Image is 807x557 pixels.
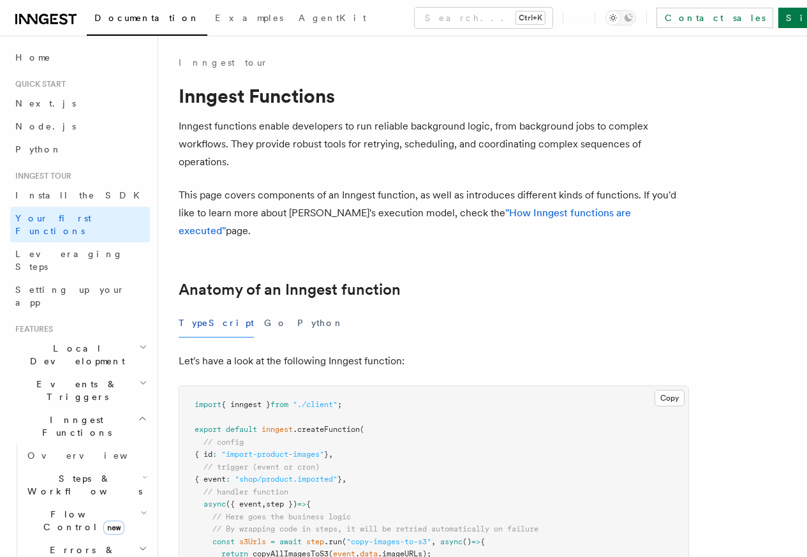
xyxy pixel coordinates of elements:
[471,537,480,546] span: =>
[204,487,288,496] span: // handler function
[480,537,485,546] span: {
[239,537,266,546] span: s3Urls
[179,352,689,370] p: Let's have a look at the following Inngest function:
[22,508,140,533] span: Flow Control
[212,537,235,546] span: const
[212,512,351,521] span: // Here goes the business logic
[10,207,150,242] a: Your first Functions
[329,450,333,459] span: ,
[15,285,125,308] span: Setting up your app
[299,13,366,23] span: AgentKit
[221,400,270,409] span: { inngest }
[440,537,463,546] span: async
[415,8,552,28] button: Search...Ctrl+K
[215,13,283,23] span: Examples
[516,11,545,24] kbd: Ctrl+K
[27,450,159,461] span: Overview
[270,400,288,409] span: from
[10,184,150,207] a: Install the SDK
[10,79,66,89] span: Quick start
[179,84,689,107] h1: Inngest Functions
[360,425,364,434] span: (
[15,51,51,64] span: Home
[346,537,431,546] span: "copy-images-to-s3"
[655,390,685,406] button: Copy
[179,281,401,299] a: Anatomy of an Inngest function
[262,500,266,509] span: ,
[10,115,150,138] a: Node.js
[103,521,124,535] span: new
[22,467,150,503] button: Steps & Workflows
[605,10,636,26] button: Toggle dark mode
[207,4,291,34] a: Examples
[22,503,150,538] button: Flow Controlnew
[264,309,287,338] button: Go
[204,500,226,509] span: async
[337,475,342,484] span: }
[337,400,342,409] span: ;
[195,425,221,434] span: export
[204,463,320,472] span: // trigger (event or cron)
[342,537,346,546] span: (
[10,408,150,444] button: Inngest Functions
[226,425,257,434] span: default
[291,4,374,34] a: AgentKit
[279,537,302,546] span: await
[10,373,150,408] button: Events & Triggers
[10,324,53,334] span: Features
[10,337,150,373] button: Local Development
[10,138,150,161] a: Python
[235,475,337,484] span: "shop/product.imported"
[212,524,538,533] span: // By wrapping code in steps, it will be retried automatically on failure
[342,475,346,484] span: ,
[22,444,150,467] a: Overview
[10,278,150,314] a: Setting up your app
[306,537,324,546] span: step
[297,309,344,338] button: Python
[266,500,297,509] span: step })
[324,450,329,459] span: }
[293,425,360,434] span: .createFunction
[10,242,150,278] a: Leveraging Steps
[15,249,123,272] span: Leveraging Steps
[15,190,147,200] span: Install the SDK
[10,413,138,439] span: Inngest Functions
[226,475,230,484] span: :
[10,171,71,181] span: Inngest tour
[10,342,139,368] span: Local Development
[87,4,207,36] a: Documentation
[195,475,226,484] span: { event
[204,438,244,447] span: // config
[195,450,212,459] span: { id
[10,46,150,69] a: Home
[262,425,293,434] span: inngest
[10,378,139,403] span: Events & Triggers
[94,13,200,23] span: Documentation
[306,500,311,509] span: {
[270,537,275,546] span: =
[293,400,337,409] span: "./client"
[15,213,91,236] span: Your first Functions
[221,450,324,459] span: "import-product-images"
[324,537,342,546] span: .run
[179,186,689,240] p: This page covers components of an Inngest function, as well as introduces different kinds of func...
[431,537,436,546] span: ,
[15,121,76,131] span: Node.js
[15,98,76,108] span: Next.js
[212,450,217,459] span: :
[297,500,306,509] span: =>
[195,400,221,409] span: import
[22,472,142,498] span: Steps & Workflows
[10,92,150,115] a: Next.js
[656,8,773,28] a: Contact sales
[179,56,268,69] a: Inngest tour
[179,309,254,338] button: TypeScript
[179,117,689,171] p: Inngest functions enable developers to run reliable background logic, from background jobs to com...
[226,500,262,509] span: ({ event
[463,537,471,546] span: ()
[15,144,62,154] span: Python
